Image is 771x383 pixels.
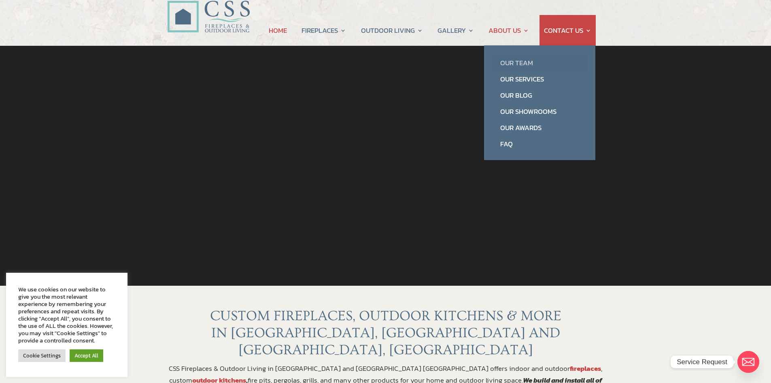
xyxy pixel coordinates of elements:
[737,351,759,373] a: Email
[570,363,601,374] a: fireplaces
[18,286,115,344] div: We use cookies on our website to give you the most relevant experience by remembering your prefer...
[438,15,474,46] a: GALLERY
[492,103,587,120] a: Our Showrooms
[489,15,529,46] a: ABOUT US
[492,136,587,152] a: FAQ
[18,349,66,362] a: Cookie Settings
[361,15,423,46] a: OUTDOOR LIVING
[492,55,587,71] a: Our Team
[492,87,587,103] a: Our Blog
[167,308,604,363] h1: CUSTOM FIREPLACES, OUTDOOR KITCHENS & MORE IN [GEOGRAPHIC_DATA], [GEOGRAPHIC_DATA] AND [GEOGRAPHI...
[302,15,346,46] a: FIREPLACES
[544,15,591,46] a: CONTACT US
[269,15,287,46] a: HOME
[492,120,587,136] a: Our Awards
[492,71,587,87] a: Our Services
[70,349,103,362] a: Accept All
